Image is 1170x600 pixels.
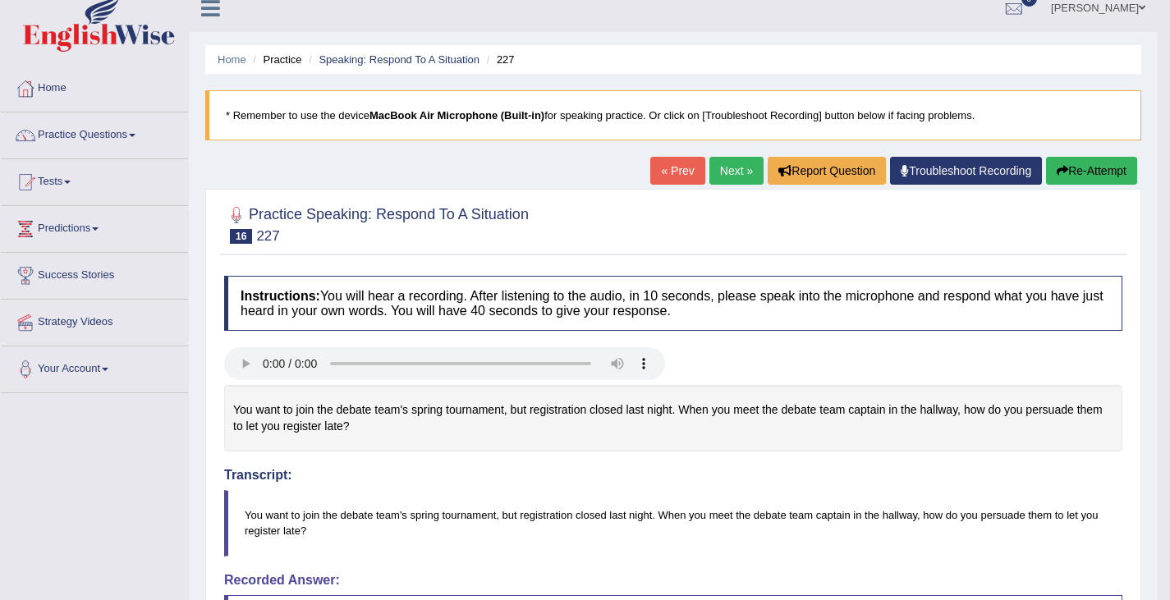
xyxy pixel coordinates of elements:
li: 227 [483,52,515,67]
button: Report Question [768,157,886,185]
a: Tests [1,159,188,200]
h4: You will hear a recording. After listening to the audio, in 10 seconds, please speak into the mic... [224,276,1122,331]
span: 16 [230,229,252,244]
a: « Prev [650,157,704,185]
a: Home [218,53,246,66]
a: Success Stories [1,253,188,294]
a: Predictions [1,206,188,247]
h2: Practice Speaking: Respond To A Situation [224,203,529,244]
a: Your Account [1,346,188,387]
b: Instructions: [241,289,320,303]
div: You want to join the debate team's spring tournament, but registration closed last night. When yo... [224,385,1122,451]
button: Re-Attempt [1046,157,1137,185]
blockquote: You want to join the debate team's spring tournament, but registration closed last night. When yo... [224,490,1122,556]
a: Troubleshoot Recording [890,157,1042,185]
small: 227 [256,228,279,244]
li: Practice [249,52,301,67]
b: MacBook Air Microphone (Built-in) [369,109,544,121]
a: Speaking: Respond To A Situation [319,53,479,66]
a: Strategy Videos [1,300,188,341]
h4: Recorded Answer: [224,573,1122,588]
blockquote: * Remember to use the device for speaking practice. Or click on [Troubleshoot Recording] button b... [205,90,1141,140]
a: Next » [709,157,764,185]
a: Practice Questions [1,112,188,153]
a: Home [1,66,188,107]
